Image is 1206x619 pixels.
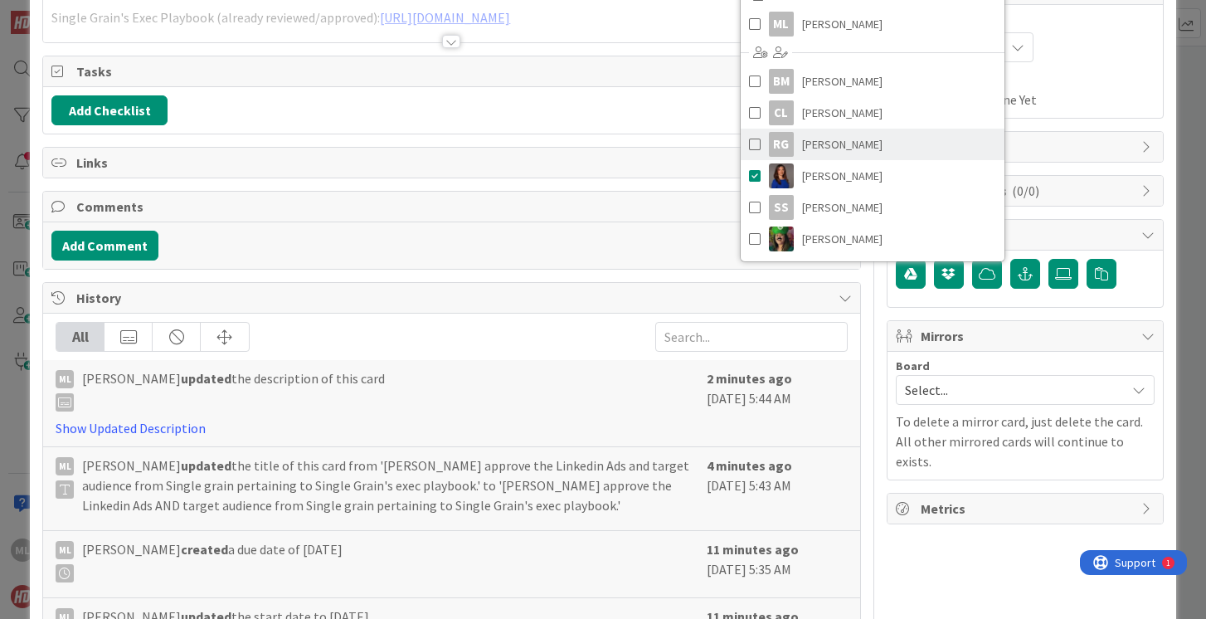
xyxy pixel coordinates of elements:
input: Search... [655,322,848,352]
b: 11 minutes ago [707,541,799,558]
span: Metrics [921,499,1133,519]
span: Block [921,137,1133,157]
span: Board [896,360,930,372]
span: Select... [905,378,1117,402]
div: SS [769,195,794,220]
div: ML [56,370,74,388]
b: 2 minutes ago [707,370,792,387]
span: Support [35,2,75,22]
span: [PERSON_NAME] [802,12,883,37]
span: [PERSON_NAME] [802,69,883,94]
span: Custom Fields [921,181,1133,201]
div: RG [769,132,794,157]
span: Tasks [76,61,829,81]
a: SS[PERSON_NAME] [741,192,1004,223]
button: Add Comment [51,231,158,261]
span: Comments [76,197,829,217]
a: SL[PERSON_NAME] [741,223,1004,255]
div: CL [769,100,794,125]
div: ML [56,541,74,559]
div: ML [769,12,794,37]
span: [PERSON_NAME] [802,132,883,157]
a: BM[PERSON_NAME] [741,66,1004,97]
b: updated [181,370,231,387]
img: SL [769,163,794,188]
div: 1 [86,7,90,20]
span: [PERSON_NAME] the description of this card [82,368,385,412]
span: Mirrors [921,326,1133,346]
span: Attachments [921,225,1133,245]
span: [PERSON_NAME] [802,227,883,251]
img: SL [769,227,794,251]
div: ML [56,457,74,475]
button: Add Checklist [51,95,168,125]
span: [PERSON_NAME] [802,195,883,220]
a: Show Updated Description [56,420,206,436]
div: [DATE] 5:35 AM [707,539,848,589]
div: [DATE] 5:43 AM [707,456,848,522]
span: ( 0/0 ) [1012,183,1039,199]
p: To delete a mirror card, just delete the card. All other mirrored cards will continue to exists. [896,412,1155,471]
span: Actual Dates [896,71,1155,88]
span: History [76,288,829,308]
span: [PERSON_NAME] [802,163,883,188]
span: Links [76,153,829,173]
span: [PERSON_NAME] a due date of [DATE] [82,539,343,582]
a: ML[PERSON_NAME] [741,8,1004,40]
span: Planned Dates [896,13,1155,31]
a: SL[PERSON_NAME] [741,160,1004,192]
a: CL[PERSON_NAME] [741,97,1004,129]
b: updated [181,457,231,474]
div: BM [769,69,794,94]
b: 4 minutes ago [707,457,792,474]
div: [DATE] 5:44 AM [707,368,848,438]
b: created [181,541,228,558]
span: [PERSON_NAME] the title of this card from '[PERSON_NAME] approve the Linkedin Ads and target audi... [82,456,698,515]
a: RG[PERSON_NAME] [741,129,1004,160]
div: All [56,323,105,351]
span: [PERSON_NAME] [802,100,883,125]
